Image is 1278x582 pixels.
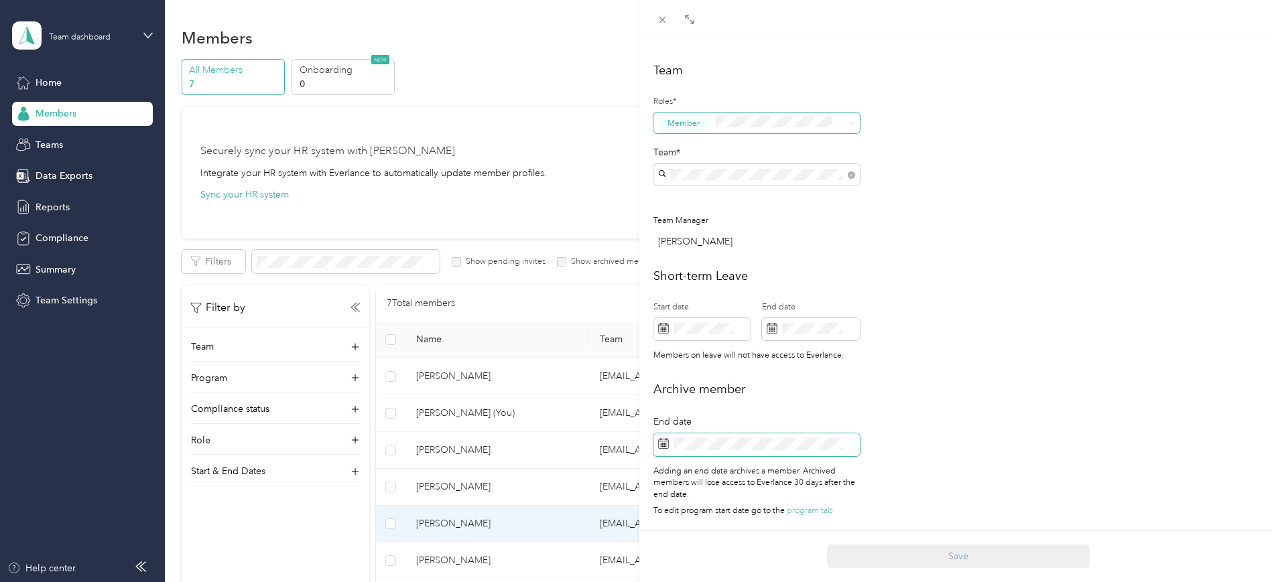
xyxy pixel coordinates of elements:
[1203,507,1278,582] iframe: Everlance-gr Chat Button Frame
[653,145,860,159] div: Team*
[653,350,879,362] div: Members on leave will not have access to Everlance.
[762,301,859,313] label: End date
[653,465,860,517] div: Adding an end date archives a member. Archived members will lose access to Everlance 30 days afte...
[658,115,709,131] button: Member
[658,234,860,248] div: [PERSON_NAME]
[653,380,1265,398] h2: Archive member
[653,505,860,517] p: To edit program start date go to the
[653,415,860,429] div: End date
[653,216,708,226] span: Team Manager
[787,506,833,516] span: program tab
[653,96,860,108] label: Roles*
[653,267,1265,285] h2: Short-term Leave
[653,301,751,313] label: Start date
[653,62,1265,80] h2: Team
[667,117,700,129] span: Member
